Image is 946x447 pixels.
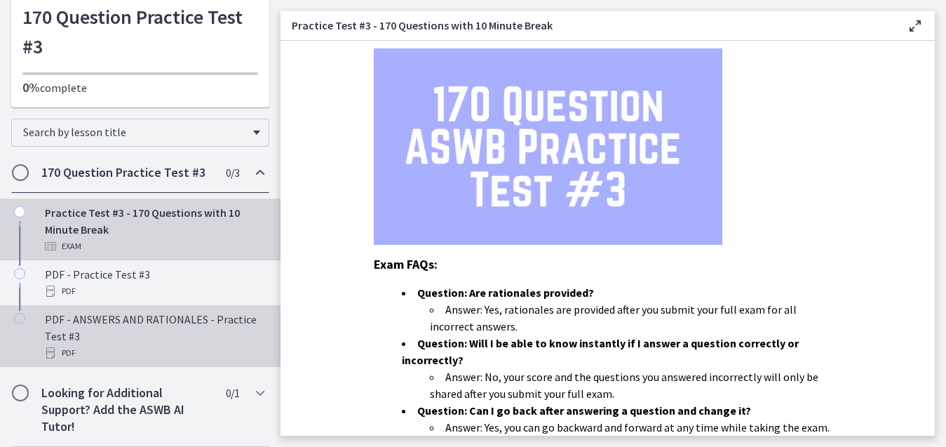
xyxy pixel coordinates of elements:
[22,2,258,61] h1: 170 Question Practice Test #3
[226,164,239,181] span: 0 / 3
[41,164,212,181] h2: 170 Question Practice Test #3
[430,301,842,335] li: Answer: Yes, rationales are provided after you submit your full exam for all incorrect answers.
[417,286,594,300] strong: Question: Are rationales provided?
[417,403,751,418] strong: Question: Can I go back after answering a question and change it?
[45,238,264,255] div: Exam
[45,204,264,255] div: Practice Test #3 - 170 Questions with 10 Minute Break
[292,17,884,34] h3: Practice Test #3 - 170 Questions with 10 Minute Break
[374,48,722,245] img: 3.png
[374,256,438,272] span: Exam FAQs:
[22,79,40,95] span: 0%
[22,79,258,96] p: complete
[41,385,212,435] h2: Looking for Additional Support? Add the ASWB AI Tutor!
[11,119,269,147] div: Search by lesson title
[226,385,239,401] span: 0 / 1
[45,345,264,361] div: PDF
[45,311,264,361] div: PDF - ANSWERS AND RATIONALES - Practice Test #3
[402,336,799,367] strong: Question: Will I be able to know instantly if I answer a question correctly or incorrectly?
[430,368,842,402] li: Answer: No, your score and the questions you answered incorrectly will only be shared after you s...
[45,283,264,300] div: PDF
[45,266,264,300] div: PDF - Practice Test #3
[23,125,246,139] span: Search by lesson title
